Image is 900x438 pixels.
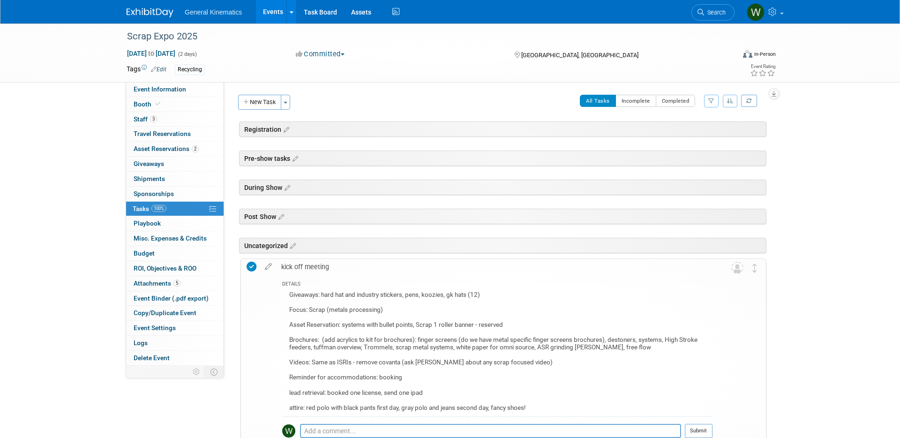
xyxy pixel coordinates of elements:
span: Event Binder (.pdf export) [134,295,209,302]
img: Unassigned [731,262,743,274]
a: Attachments5 [126,276,224,291]
a: Playbook [126,216,224,231]
td: Tags [127,64,166,75]
div: Event Format [679,49,776,63]
div: Scrap Expo 2025 [124,28,720,45]
span: Event Information [134,85,186,93]
button: Completed [656,95,696,107]
div: Event Rating [750,64,775,69]
a: Search [691,4,735,21]
a: Refresh [741,95,757,107]
div: kick off meeting [277,259,712,275]
a: Asset Reservations2 [126,142,224,156]
button: New Task [238,95,281,110]
a: Copy/Duplicate Event [126,306,224,320]
td: Personalize Event Tab Strip [188,366,205,378]
span: Logs [134,339,148,347]
a: Event Settings [126,321,224,335]
span: Asset Reservations [134,145,199,152]
a: Budget [126,246,224,261]
button: All Tasks [580,95,616,107]
a: Travel Reservations [126,127,224,141]
a: Event Binder (.pdf export) [126,291,224,306]
i: Move task [752,264,757,272]
a: Event Information [126,82,224,97]
a: Edit sections [282,182,290,192]
button: Submit [685,424,712,438]
span: General Kinematics [185,8,242,16]
span: Travel Reservations [134,130,191,137]
span: Playbook [134,219,161,227]
a: Tasks100% [126,202,224,216]
a: Misc. Expenses & Credits [126,231,224,246]
button: Incomplete [615,95,656,107]
div: During Show [239,180,766,195]
div: Uncategorized [239,238,766,253]
span: 100% [151,205,166,212]
span: Tasks [133,205,166,212]
a: Staff3 [126,112,224,127]
a: Edit sections [290,153,298,163]
span: Delete Event [134,354,170,362]
span: Sponsorships [134,190,174,197]
img: ExhibitDay [127,8,173,17]
div: In-Person [754,51,776,58]
a: Logs [126,336,224,350]
span: to [147,50,156,57]
span: [DATE] [DATE] [127,49,176,58]
div: Post Show [239,209,766,224]
a: edit [260,263,277,271]
span: Misc. Expenses & Credits [134,234,207,242]
img: Whitney Swanson [747,3,765,21]
a: Shipments [126,172,224,186]
i: Booth reservation complete [156,101,160,106]
a: Giveaways [126,157,224,171]
a: Delete Event [126,351,224,365]
span: ROI, Objectives & ROO [134,264,196,272]
span: [GEOGRAPHIC_DATA], [GEOGRAPHIC_DATA] [521,52,638,59]
button: Committed [292,49,348,59]
div: DETAILS [282,281,712,289]
td: Toggle Event Tabs [205,366,224,378]
img: Format-Inperson.png [743,50,752,58]
span: Copy/Duplicate Event [134,309,196,317]
span: 3 [150,115,157,122]
span: Event Settings [134,324,176,332]
span: 5 [173,279,180,287]
span: Giveaways [134,160,164,167]
img: Whitney Swanson [282,424,295,438]
span: Budget [134,249,155,257]
span: Search [704,9,726,16]
a: ROI, Objectives & ROO [126,261,224,276]
a: Edit [151,66,166,73]
span: Shipments [134,175,165,182]
span: Booth [134,100,162,108]
a: Edit sections [281,124,289,134]
span: Attachments [134,279,180,287]
a: Sponsorships [126,187,224,201]
span: 2 [192,145,199,152]
span: (2 days) [177,51,197,57]
span: Staff [134,115,157,123]
a: Edit sections [276,211,284,221]
div: Registration [239,121,766,137]
div: Pre-show tasks [239,151,766,166]
div: Giveaways: hard hat and industry stickers, pens, koozies, gk hats (12) Focus: Scrap (metals proce... [282,289,712,416]
div: Recycling [175,65,205,75]
a: Edit sections [288,241,296,250]
a: Booth [126,97,224,112]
